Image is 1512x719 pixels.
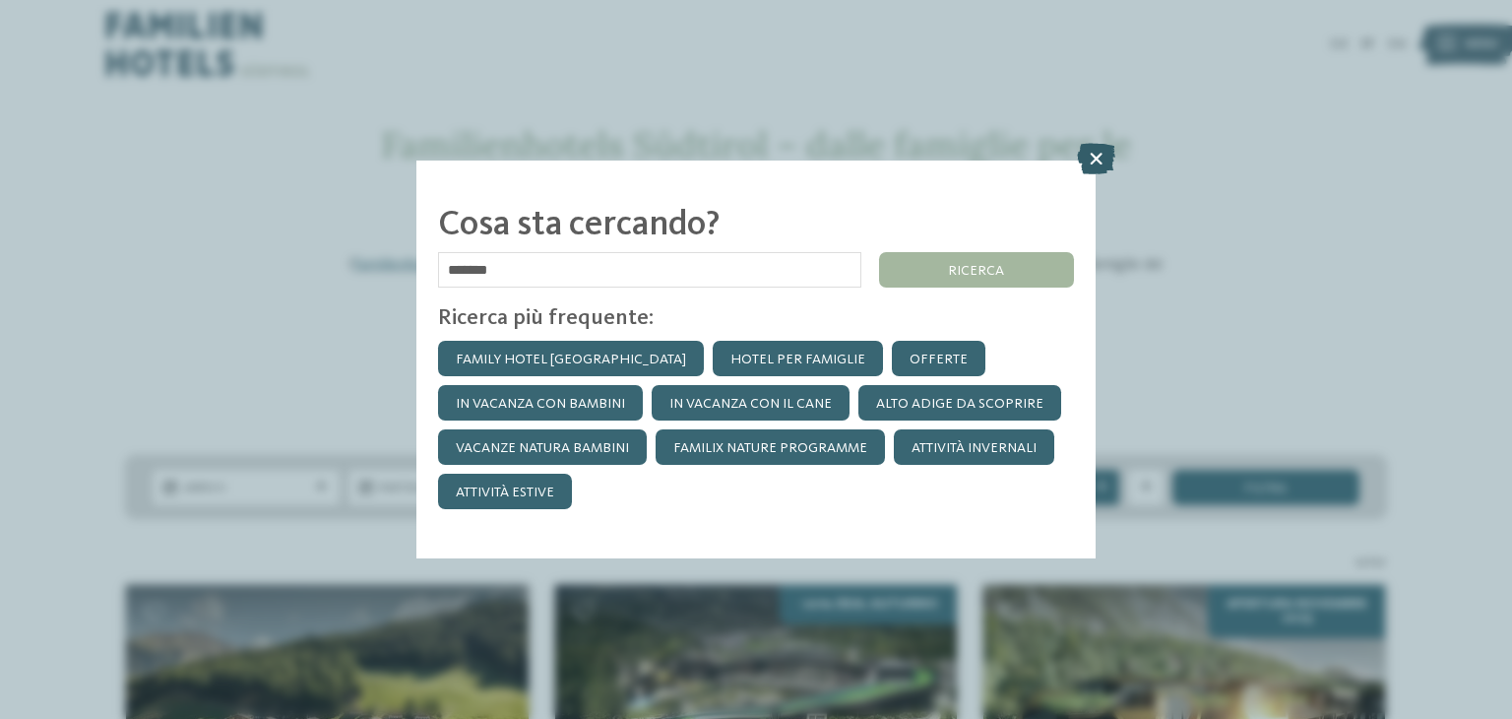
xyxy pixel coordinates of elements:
a: Hotel per famiglie [713,341,883,376]
a: Offerte [892,341,985,376]
div: ricerca [879,252,1074,288]
a: Attività invernali [894,429,1054,465]
a: Familix Nature Programme [656,429,885,465]
a: Vacanze natura bambini [438,429,647,465]
a: In vacanza con il cane [652,385,850,421]
a: Alto Adige da scoprire [858,385,1061,421]
a: Family hotel [GEOGRAPHIC_DATA] [438,341,704,376]
a: In vacanza con bambini [438,385,643,421]
a: Attività estive [438,474,572,509]
span: Ricerca più frequente: [438,307,654,329]
span: Cosa sta cercando? [438,208,720,243]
